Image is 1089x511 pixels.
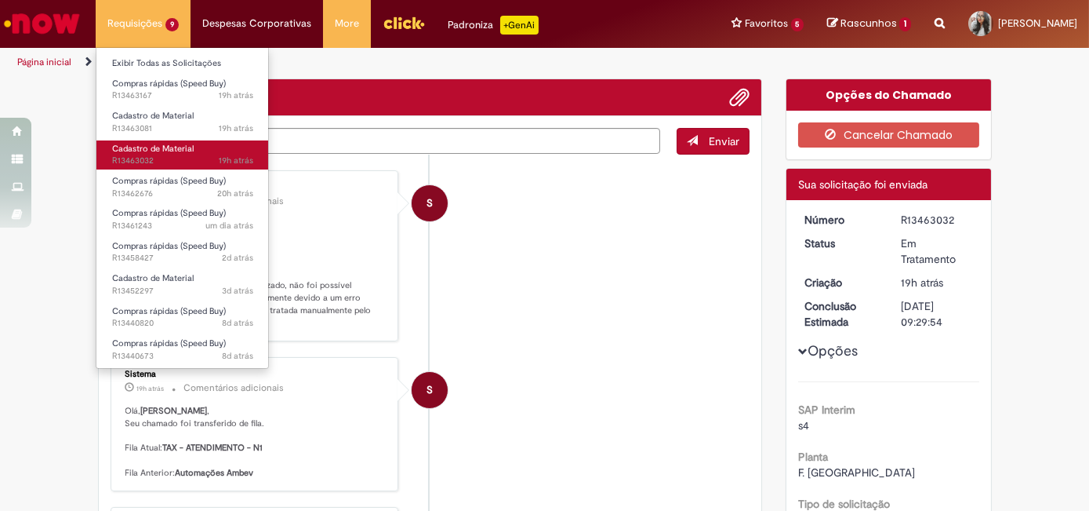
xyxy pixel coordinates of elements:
span: 19h atrás [219,122,253,134]
time: 29/08/2025 15:29:47 [901,276,943,290]
span: F. [GEOGRAPHIC_DATA] [798,465,915,480]
dt: Número [793,212,889,228]
a: Aberto R13461243 : Compras rápidas (Speed Buy) [96,205,269,234]
span: R13463167 [112,89,253,102]
b: TAX - ATENDIMENTO - N1 [163,442,263,454]
span: R13461243 [112,220,253,232]
p: Olá, , Seu chamado foi transferido de fila. Fila Atual: Fila Anterior: [125,405,387,479]
span: 5 [791,18,804,31]
button: Cancelar Chamado [798,122,979,148]
div: System [412,185,448,221]
a: Aberto R13463081 : Cadastro de Material [96,108,269,137]
img: click_logo_yellow_360x200.png [383,11,425,35]
button: Enviar [677,128,750,155]
span: [PERSON_NAME] [998,16,1077,30]
b: Automações Ambev [176,467,254,479]
span: 20h atrás [217,188,253,199]
span: 19h atrás [219,155,253,166]
div: R13463032 [901,212,974,228]
span: 3d atrás [222,285,253,297]
span: 2d atrás [222,252,253,264]
small: Comentários adicionais [184,381,285,395]
span: Compras rápidas (Speed Buy) [112,78,226,89]
span: Enviar [709,134,739,148]
div: Opções do Chamado [786,79,991,111]
span: s4 [798,418,809,433]
a: Página inicial [17,56,71,68]
p: +GenAi [500,16,539,35]
span: Favoritos [745,16,788,31]
span: R13463081 [112,122,253,135]
span: R13452297 [112,285,253,297]
span: 9 [165,18,179,31]
div: 29/08/2025 15:29:47 [901,275,974,290]
a: Exibir Todas as Solicitações [96,55,269,72]
time: 28/08/2025 14:55:16 [222,252,253,264]
span: R13463032 [112,155,253,167]
span: 8d atrás [222,317,253,329]
span: Requisições [107,16,162,31]
span: Sua solicitação foi enviada [798,177,927,192]
span: 19h atrás [901,276,943,290]
a: Aberto R13462676 : Compras rápidas (Speed Buy) [96,173,269,202]
div: [DATE] 09:29:54 [901,298,974,330]
span: Rascunhos [840,16,897,31]
div: Em Tratamento [901,235,974,267]
span: Compras rápidas (Speed Buy) [112,207,226,219]
a: Aberto R13458427 : Compras rápidas (Speed Buy) [96,238,269,267]
time: 22/08/2025 16:28:09 [222,317,253,329]
time: 27/08/2025 12:54:17 [222,285,253,297]
span: Compras rápidas (Speed Buy) [112,305,226,317]
div: Sistema [125,370,387,379]
time: 29/08/2025 15:30:00 [137,384,165,393]
span: R13462676 [112,188,253,200]
a: Rascunhos [827,16,911,31]
span: S [427,184,433,222]
a: Aberto R13463167 : Compras rápidas (Speed Buy) [96,75,269,104]
a: Aberto R13463032 : Cadastro de Material [96,141,269,170]
span: 1 [899,17,911,31]
b: Planta [798,450,828,464]
a: Aberto R13452297 : Cadastro de Material [96,270,269,299]
time: 22/08/2025 16:04:34 [222,350,253,362]
a: Aberto R13440673 : Compras rápidas (Speed Buy) [96,335,269,364]
ul: Trilhas de página [12,48,714,77]
span: Compras rápidas (Speed Buy) [112,338,226,349]
dt: Conclusão Estimada [793,298,889,330]
span: Despesas Corporativas [202,16,311,31]
span: More [335,16,359,31]
img: ServiceNow [2,8,82,39]
span: 8d atrás [222,350,253,362]
time: 29/08/2025 09:55:25 [205,220,253,232]
b: SAP Interim [798,403,855,417]
span: Compras rápidas (Speed Buy) [112,175,226,187]
textarea: Digite sua mensagem aqui... [111,128,661,154]
time: 29/08/2025 15:49:45 [219,89,253,101]
span: Cadastro de Material [112,272,194,284]
button: Adicionar anexos [729,87,750,108]
span: Cadastro de Material [112,143,194,155]
b: Tipo de solicitação [798,497,890,511]
span: Cadastro de Material [112,110,194,122]
span: R13440820 [112,317,253,330]
div: Padroniza [448,16,539,35]
b: [PERSON_NAME] [141,405,208,417]
time: 29/08/2025 15:35:03 [219,122,253,134]
span: um dia atrás [205,220,253,232]
time: 29/08/2025 14:31:46 [217,188,253,199]
span: Compras rápidas (Speed Buy) [112,240,226,252]
div: System [412,372,448,408]
time: 29/08/2025 15:29:51 [219,155,253,166]
a: Aberto R13440820 : Compras rápidas (Speed Buy) [96,303,269,332]
span: S [427,371,433,409]
dt: Criação [793,275,889,290]
span: R13458427 [112,252,253,265]
dt: Status [793,235,889,251]
span: 19h atrás [219,89,253,101]
span: R13440673 [112,350,253,363]
ul: Requisições [96,47,269,369]
span: 19h atrás [137,384,165,393]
